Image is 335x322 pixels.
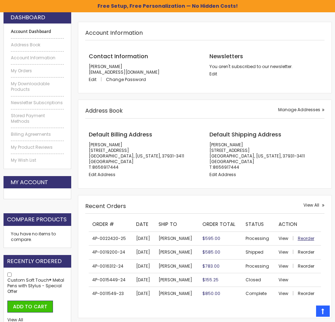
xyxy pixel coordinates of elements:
[11,179,48,186] strong: My Account
[11,6,64,21] strong: Account Dashboard
[11,157,64,163] a: My Wish List
[303,202,324,208] a: View All
[89,273,133,287] td: 4P-0015449-24
[202,235,220,241] span: $595.00
[298,263,314,269] a: Reorder
[85,202,126,210] strong: Recent Orders
[155,246,199,259] td: [PERSON_NAME]
[7,216,67,223] strong: Compare Products
[85,107,123,115] strong: Address Book
[298,290,314,296] a: Reorder
[85,29,143,37] strong: Account Information
[242,246,275,259] td: Shipped
[279,290,297,296] a: View
[89,246,133,259] td: 4P-0019200-24
[133,232,155,246] td: [DATE]
[279,235,297,241] a: View
[242,232,275,246] td: Processing
[133,246,155,259] td: [DATE]
[7,301,53,313] button: Add to Cart
[279,263,297,269] a: View
[155,232,199,246] td: [PERSON_NAME]
[316,306,330,317] a: Top
[13,303,47,310] span: Add to Cart
[11,42,64,48] a: Address Book
[279,249,288,255] span: View
[11,145,64,150] a: My Product Reviews
[298,235,314,241] a: Reorder
[89,217,133,232] th: Order #
[209,130,281,139] span: Default Shipping Address
[11,68,64,74] a: My Orders
[89,52,148,60] span: Contact Information
[155,287,199,300] td: [PERSON_NAME]
[89,130,152,139] span: Default Billing Address
[11,132,64,137] a: Billing Agreements
[11,55,64,61] a: Account Information
[279,235,288,241] span: View
[209,172,236,177] a: Edit Address
[155,259,199,273] td: [PERSON_NAME]
[7,257,62,265] strong: Recently Ordered
[202,277,219,283] span: $155.25
[303,202,319,208] span: View All
[89,64,200,75] p: [PERSON_NAME] [EMAIL_ADDRESS][DOMAIN_NAME]
[7,277,64,294] a: Custom Soft Touch® Metal Pens with Stylus - Special Offer
[133,287,155,300] td: [DATE]
[199,217,242,232] th: Order Total
[242,287,275,300] td: Complete
[89,259,133,273] td: 4P-0016312-24
[202,263,220,269] span: $783.00
[213,164,239,170] a: 8656917444
[92,164,119,170] a: 8656917444
[89,287,133,300] td: 4P-0011549-23
[89,76,105,82] a: Edit
[278,107,320,113] span: Manage Addresses
[209,52,243,60] span: Newsletters
[209,71,217,77] a: Edit
[278,107,324,113] a: Manage Addresses
[133,273,155,287] td: [DATE]
[11,29,64,34] strong: Account Dashboard
[106,76,146,82] a: Change Password
[89,76,96,82] span: Edit
[209,142,321,170] address: [PERSON_NAME] [STREET_ADDRESS] [GEOGRAPHIC_DATA], [US_STATE], 37931-3411 [GEOGRAPHIC_DATA] T:
[155,273,199,287] td: [PERSON_NAME]
[242,273,275,287] td: Closed
[202,290,220,296] span: $850.00
[89,232,133,246] td: 4P-0022420-25
[11,100,64,106] a: Newsletter Subscriptions
[133,259,155,273] td: [DATE]
[11,81,64,92] a: My Downloadable Products
[89,172,115,177] a: Edit Address
[11,113,64,124] a: Stored Payment Methods
[242,259,275,273] td: Processing
[279,277,288,283] a: View
[298,249,314,255] a: Reorder
[279,249,297,255] a: View
[89,142,200,170] address: [PERSON_NAME] [STREET_ADDRESS] [GEOGRAPHIC_DATA], [US_STATE], 37931-3411 [GEOGRAPHIC_DATA] T:
[4,226,71,248] div: You have no items to compare.
[242,217,275,232] th: Status
[275,217,321,232] th: Action
[209,64,321,69] p: You aren't subscribed to our newsletter.
[279,290,288,296] span: View
[202,249,220,255] span: $585.00
[155,217,199,232] th: Ship To
[279,263,288,269] span: View
[133,217,155,232] th: Date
